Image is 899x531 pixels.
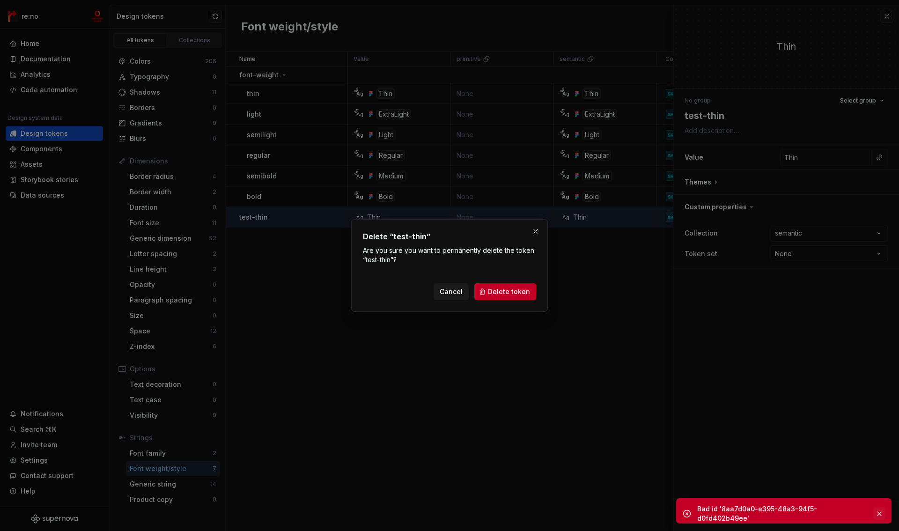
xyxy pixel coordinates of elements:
h2: Delete “test-thin” [363,231,536,242]
p: Are you sure you want to permanently delete the token “test-thin”? [363,246,536,265]
div: Bad id '8aa7d0a0-e395-48a3-94f5-d0fd402b49ee' [697,504,868,523]
button: Cancel [434,283,469,300]
span: Delete token [488,287,530,296]
span: Cancel [440,287,463,296]
button: Delete token [474,283,536,300]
